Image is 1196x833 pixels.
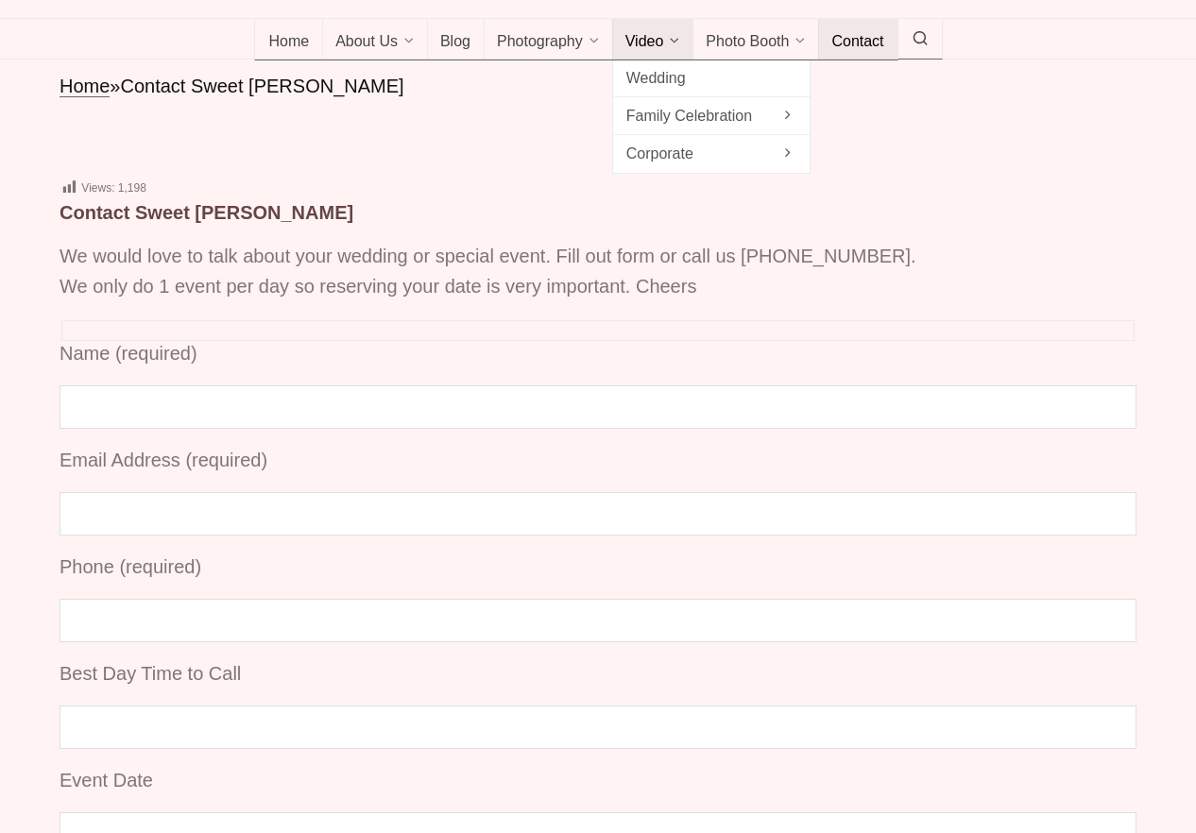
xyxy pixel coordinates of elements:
[612,59,810,97] a: Wedding
[60,554,1136,580] p: Phone (required)
[625,33,664,52] span: Video
[818,19,897,60] a: Contact
[612,19,694,60] a: Video
[706,33,789,52] span: Photo Booth
[120,76,403,96] span: Contact Sweet [PERSON_NAME]
[60,448,1136,473] p: Email Address (required)
[440,33,470,52] span: Blog
[626,65,796,91] span: Wedding
[60,198,1136,227] h1: Contact Sweet [PERSON_NAME]
[427,19,485,60] a: Blog
[60,341,1136,366] p: Name (required)
[110,76,120,96] span: »
[254,19,323,60] a: Home
[60,241,1136,301] p: We would love to talk about your wedding or special event. Fill out form or call us [PHONE_NUMBER...
[268,33,309,52] span: Home
[60,74,1136,99] nav: breadcrumbs
[626,141,796,166] span: Corporate
[335,33,398,52] span: About Us
[497,33,583,52] span: Photography
[484,19,613,60] a: Photography
[626,103,796,128] span: Family Celebration
[60,661,1136,687] p: Best Day Time to Call
[692,19,819,60] a: Photo Booth
[81,181,114,195] span: Views:
[322,19,428,60] a: About Us
[612,97,810,135] a: Family Celebration
[612,135,810,172] a: Corporate
[60,76,110,97] a: Home
[831,33,883,52] span: Contact
[118,181,146,195] span: 1,198
[60,768,1136,793] p: Event Date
